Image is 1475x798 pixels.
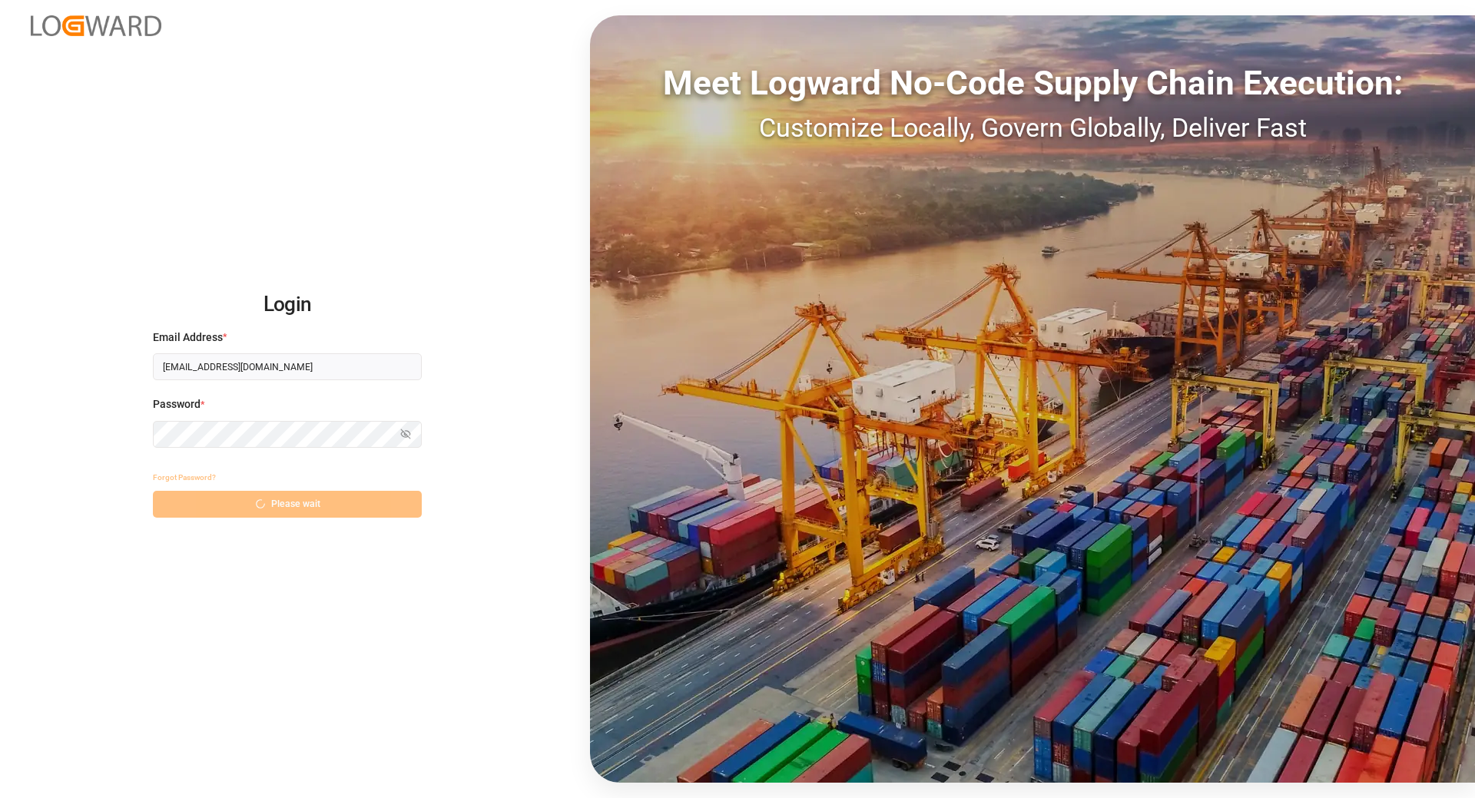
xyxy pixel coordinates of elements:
[590,108,1475,147] div: Customize Locally, Govern Globally, Deliver Fast
[590,58,1475,108] div: Meet Logward No-Code Supply Chain Execution:
[153,396,201,412] span: Password
[153,280,422,329] h2: Login
[153,353,422,380] input: Enter your email
[31,15,161,36] img: Logward_new_orange.png
[153,329,223,346] span: Email Address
